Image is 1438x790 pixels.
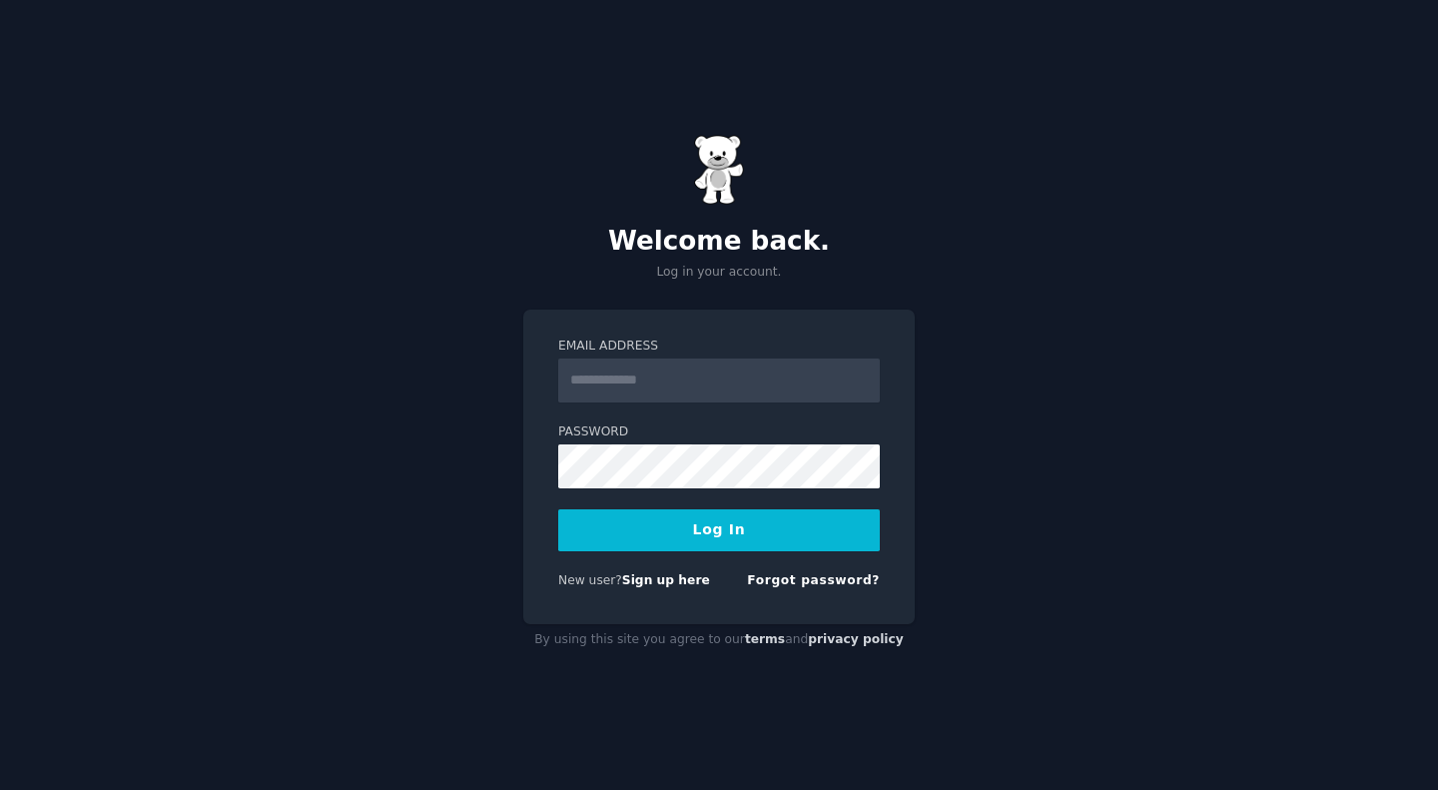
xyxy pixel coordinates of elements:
p: Log in your account. [523,264,915,282]
h2: Welcome back. [523,226,915,258]
a: terms [745,632,785,646]
button: Log In [558,509,880,551]
div: By using this site you agree to our and [523,624,915,656]
label: Email Address [558,338,880,356]
label: Password [558,423,880,441]
a: Sign up here [622,573,710,587]
span: New user? [558,573,622,587]
a: Forgot password? [747,573,880,587]
a: privacy policy [808,632,904,646]
img: Gummy Bear [694,135,744,205]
